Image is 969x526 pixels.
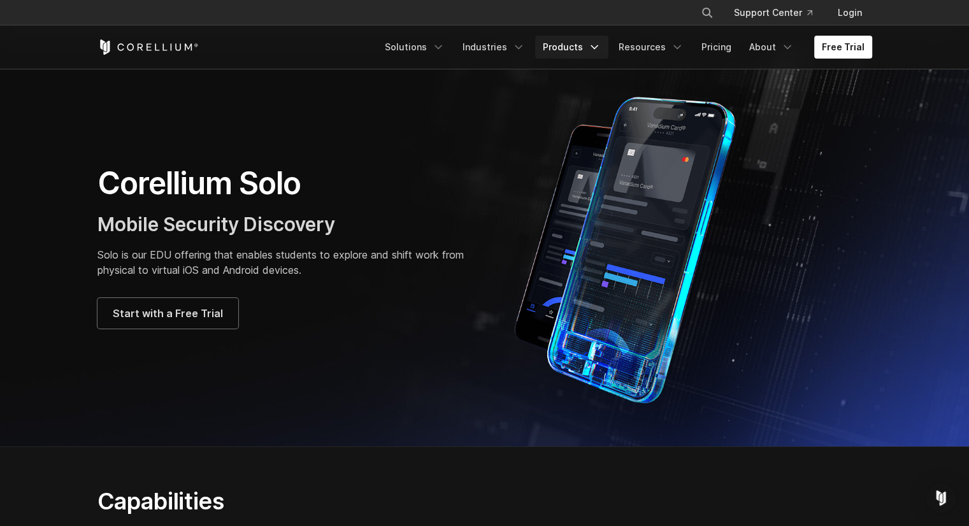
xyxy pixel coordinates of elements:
[814,36,872,59] a: Free Trial
[828,1,872,24] a: Login
[685,1,872,24] div: Navigation Menu
[455,36,533,59] a: Industries
[97,487,605,515] h2: Capabilities
[694,36,739,59] a: Pricing
[611,36,691,59] a: Resources
[724,1,822,24] a: Support Center
[113,306,223,321] span: Start with a Free Trial
[535,36,608,59] a: Products
[97,247,472,278] p: Solo is our EDU offering that enables students to explore and shift work from physical to virtual...
[97,39,199,55] a: Corellium Home
[97,298,238,329] a: Start with a Free Trial
[377,36,452,59] a: Solutions
[926,483,956,513] div: Open Intercom Messenger
[696,1,719,24] button: Search
[377,36,872,59] div: Navigation Menu
[97,164,472,203] h1: Corellium Solo
[97,213,335,236] span: Mobile Security Discovery
[742,36,801,59] a: About
[498,87,772,406] img: Corellium Solo for mobile app security solutions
